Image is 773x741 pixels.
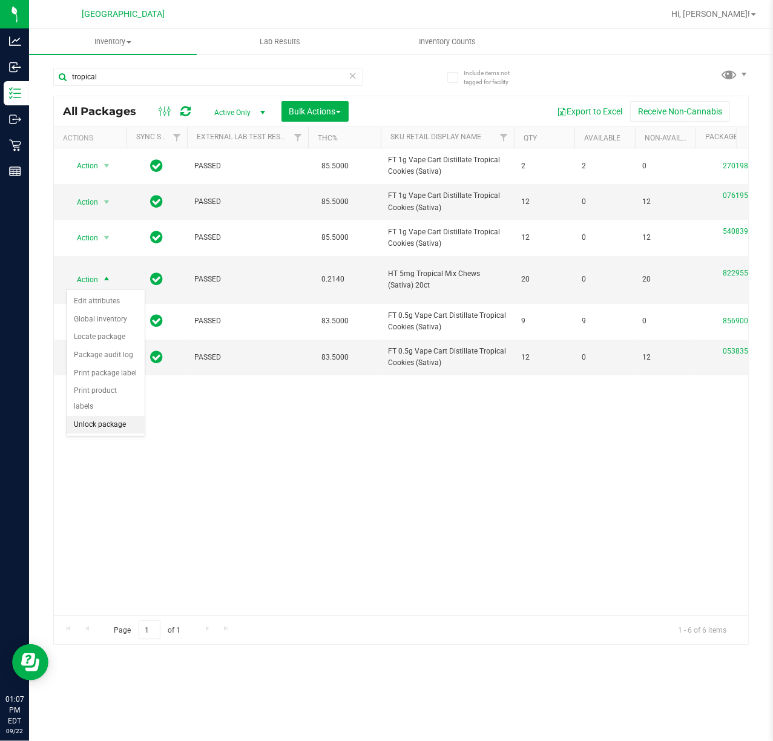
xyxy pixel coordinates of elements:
span: 12 [642,232,688,243]
span: select [99,271,114,288]
span: Bulk Actions [289,107,341,116]
span: In Sync [151,312,163,329]
li: Print product labels [67,382,145,415]
a: External Lab Test Result [197,133,292,141]
span: PASSED [194,352,301,363]
span: 0 [582,196,628,208]
span: Lab Results [243,36,317,47]
span: PASSED [194,160,301,172]
span: In Sync [151,229,163,246]
span: 9 [582,315,628,327]
a: Inventory Counts [364,29,531,54]
inline-svg: Inventory [9,87,21,99]
p: 01:07 PM EDT [5,694,24,726]
span: 12 [642,352,688,363]
li: Edit attributes [67,292,145,311]
span: PASSED [194,232,301,243]
span: Page of 1 [104,621,191,639]
a: Qty [524,134,537,142]
inline-svg: Inbound [9,61,21,73]
span: 12 [521,232,567,243]
span: 1 - 6 of 6 items [668,621,736,639]
span: Action [66,157,99,174]
span: 85.5000 [315,229,355,246]
span: 0 [642,315,688,327]
span: 83.5000 [315,349,355,366]
span: 12 [521,196,567,208]
p: 09/22 [5,726,24,736]
span: In Sync [151,271,163,288]
span: 0.2140 [315,271,350,288]
span: FT 1g Vape Cart Distillate Tropical Cookies (Sativa) [388,226,507,249]
span: select [99,229,114,246]
div: Actions [63,134,122,142]
a: Sku Retail Display Name [390,133,481,141]
span: 12 [642,196,688,208]
inline-svg: Outbound [9,113,21,125]
a: Package ID [705,133,746,141]
inline-svg: Analytics [9,35,21,47]
span: 85.5000 [315,193,355,211]
span: In Sync [151,193,163,210]
span: Action [66,194,99,211]
span: 85.5000 [315,157,355,175]
span: select [99,157,114,174]
span: All Packages [63,105,148,118]
li: Locate package [67,328,145,346]
li: Global inventory [67,311,145,329]
span: FT 0.5g Vape Cart Distillate Tropical Cookies (Sativa) [388,346,507,369]
span: Action [66,271,99,288]
span: 20 [521,274,567,285]
inline-svg: Retail [9,139,21,151]
span: select [99,194,114,211]
span: FT 0.5g Vape Cart Distillate Tropical Cookies (Sativa) [388,310,507,333]
span: 9 [521,315,567,327]
span: HT 5mg Tropical Mix Chews (Sativa) 20ct [388,268,507,291]
button: Bulk Actions [281,101,349,122]
button: Export to Excel [549,101,630,122]
a: THC% [318,134,338,142]
span: Clear [349,68,357,84]
span: 20 [642,274,688,285]
span: Inventory [29,36,197,47]
a: Inventory [29,29,197,54]
span: 12 [521,352,567,363]
span: 0 [582,352,628,363]
input: Search Package ID, Item Name, SKU, Lot or Part Number... [53,68,363,86]
span: 0 [642,160,688,172]
iframe: Resource center [12,644,48,680]
span: In Sync [151,349,163,366]
span: PASSED [194,315,301,327]
span: 2 [582,160,628,172]
a: Sync Status [136,133,183,141]
span: [GEOGRAPHIC_DATA] [82,9,165,19]
a: Non-Available [645,134,699,142]
a: Lab Results [197,29,364,54]
span: 0 [582,232,628,243]
a: Filter [167,127,187,148]
a: Available [584,134,620,142]
span: FT 1g Vape Cart Distillate Tropical Cookies (Sativa) [388,190,507,213]
span: PASSED [194,196,301,208]
li: Unlock package [67,416,145,434]
span: PASSED [194,274,301,285]
button: Receive Non-Cannabis [630,101,730,122]
span: Include items not tagged for facility [464,68,524,87]
span: Hi, [PERSON_NAME]! [671,9,750,19]
span: 0 [582,274,628,285]
a: Filter [288,127,308,148]
span: FT 1g Vape Cart Distillate Tropical Cookies (Sativa) [388,154,507,177]
span: 2 [521,160,567,172]
li: Package audit log [67,346,145,364]
span: Action [66,229,99,246]
input: 1 [139,621,160,639]
span: 83.5000 [315,312,355,330]
a: Filter [494,127,514,148]
li: Print package label [67,364,145,383]
span: Inventory Counts [403,36,492,47]
inline-svg: Reports [9,165,21,177]
span: In Sync [151,157,163,174]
